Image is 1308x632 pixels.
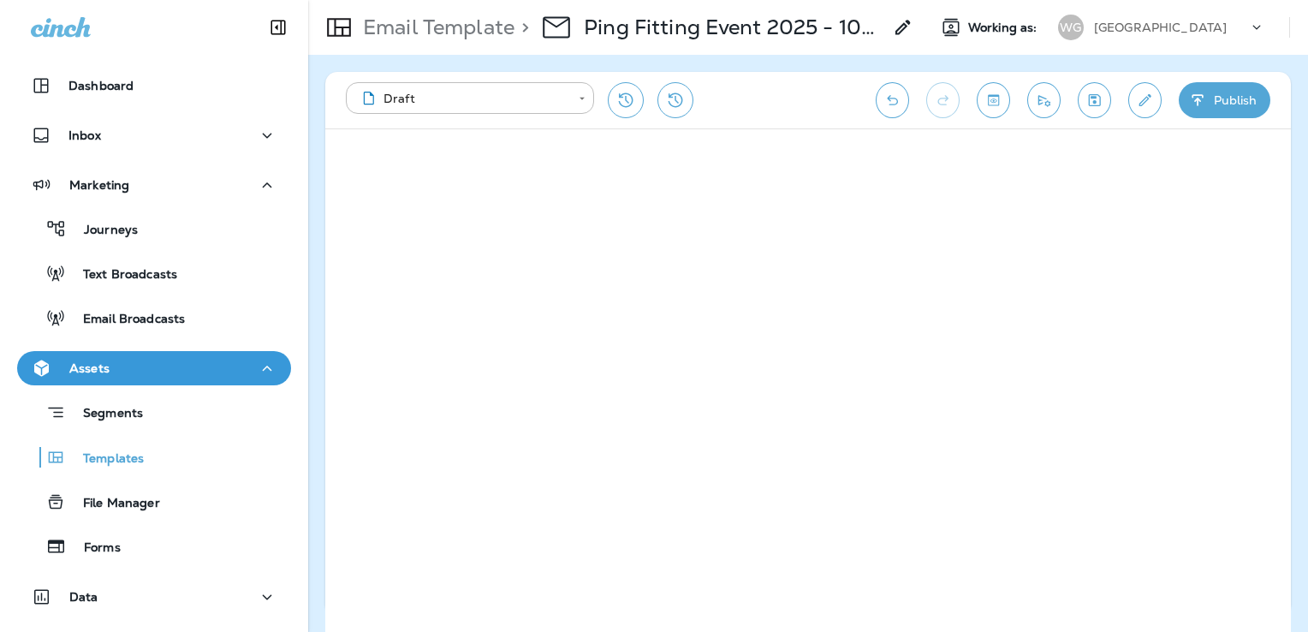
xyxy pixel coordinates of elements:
button: Inbox [17,118,291,152]
button: Publish [1179,82,1270,118]
div: WG [1058,15,1084,40]
button: Send test email [1027,82,1061,118]
p: Assets [69,361,110,375]
div: Draft [358,90,567,107]
button: Collapse Sidebar [254,10,302,45]
button: Save [1078,82,1111,118]
button: Undo [876,82,909,118]
button: Marketing [17,168,291,202]
p: Journeys [67,223,138,239]
button: File Manager [17,484,291,520]
button: Templates [17,439,291,475]
p: Ping Fitting Event 2025 - 10/24 (2) [584,15,883,40]
p: Segments [66,406,143,423]
p: Inbox [68,128,101,142]
button: Edit details [1128,82,1162,118]
p: Dashboard [68,79,134,92]
button: Restore from previous version [608,82,644,118]
p: Templates [66,451,144,468]
span: Working as: [968,21,1041,35]
button: Text Broadcasts [17,255,291,291]
button: Assets [17,351,291,385]
button: Toggle preview [977,82,1010,118]
button: Data [17,580,291,614]
p: Data [69,590,98,604]
button: View Changelog [657,82,693,118]
button: Journeys [17,211,291,247]
p: Forms [67,540,121,557]
p: Email Template [356,15,514,40]
button: Dashboard [17,69,291,103]
p: Marketing [69,178,129,192]
p: File Manager [66,496,160,512]
p: > [514,15,529,40]
p: Text Broadcasts [66,267,177,283]
button: Forms [17,528,291,564]
button: Segments [17,394,291,431]
button: Email Broadcasts [17,300,291,336]
p: Email Broadcasts [66,312,185,328]
p: [GEOGRAPHIC_DATA] [1094,21,1227,34]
